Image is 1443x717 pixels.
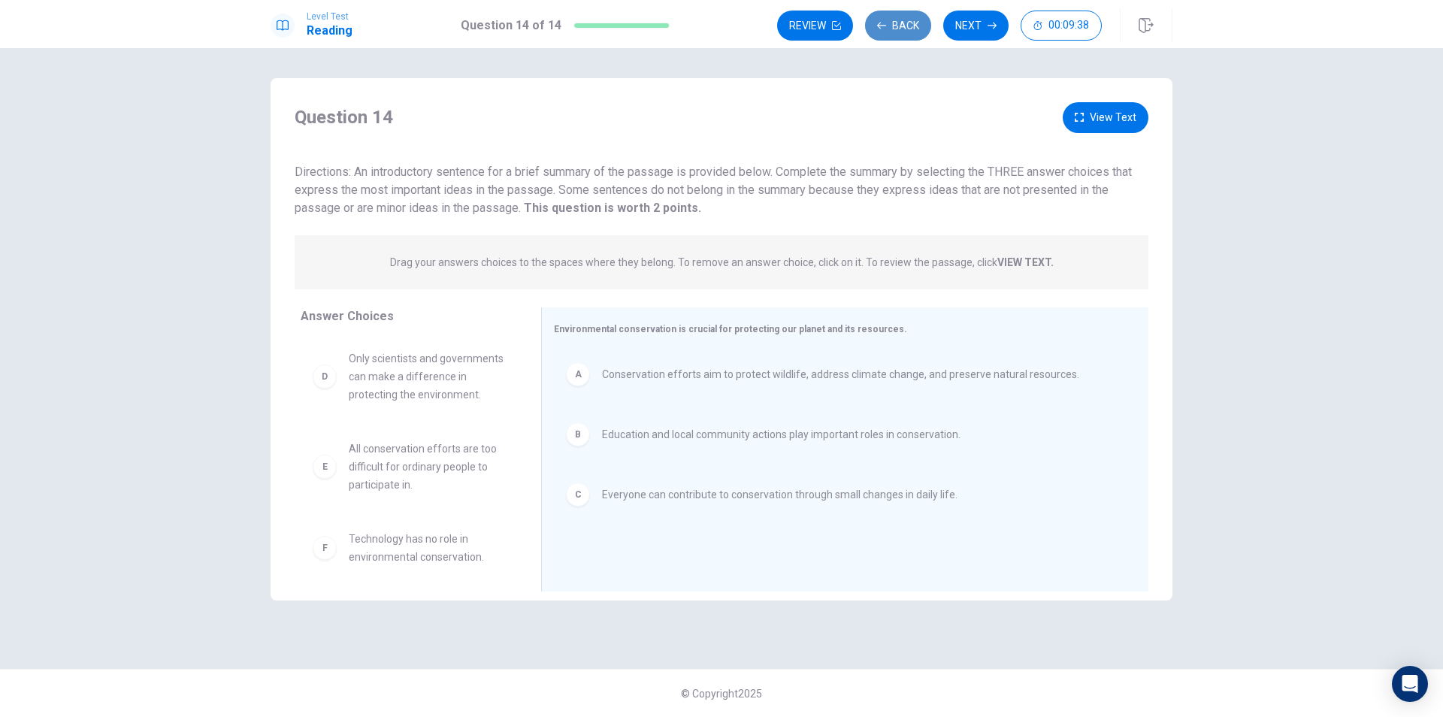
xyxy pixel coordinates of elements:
div: FTechnology has no role in environmental conservation. [301,518,517,578]
span: Education and local community actions play important roles in conservation. [602,425,960,443]
div: A [566,362,590,386]
div: E [313,455,337,479]
h1: Question 14 of 14 [461,17,561,35]
span: Directions: An introductory sentence for a brief summary of the passage is provided below. Comple... [295,165,1132,215]
div: BEducation and local community actions play important roles in conservation. [554,410,1124,458]
span: Technology has no role in environmental conservation. [349,530,505,566]
span: Everyone can contribute to conservation through small changes in daily life. [602,486,957,504]
div: Open Intercom Messenger [1392,666,1428,702]
div: D [313,365,337,389]
strong: This question is worth 2 points. [521,201,701,215]
div: EAll conservation efforts are too difficult for ordinary people to participate in. [301,428,517,506]
button: Back [865,11,931,41]
button: 00:09:38 [1021,11,1102,41]
div: DOnly scientists and governments can make a difference in protecting the environment. [301,337,517,416]
span: Only scientists and governments can make a difference in protecting the environment. [349,349,505,404]
button: View Text [1063,102,1148,133]
div: AConservation efforts aim to protect wildlife, address climate change, and preserve natural resou... [554,350,1124,398]
span: Answer Choices [301,309,394,323]
span: © Copyright 2025 [681,688,762,700]
div: B [566,422,590,446]
strong: VIEW TEXT. [997,256,1054,268]
div: CEveryone can contribute to conservation through small changes in daily life. [554,470,1124,519]
span: 00:09:38 [1048,20,1089,32]
div: C [566,483,590,507]
span: All conservation efforts are too difficult for ordinary people to participate in. [349,440,505,494]
p: Drag your answers choices to the spaces where they belong. To remove an answer choice, click on i... [390,256,1054,268]
span: Environmental conservation is crucial for protecting our planet and its resources. [554,324,907,334]
button: Next [943,11,1009,41]
div: F [313,536,337,560]
span: Level Test [307,11,352,22]
span: Conservation efforts aim to protect wildlife, address climate change, and preserve natural resour... [602,365,1079,383]
button: Review [777,11,853,41]
h4: Question 14 [295,105,393,129]
h1: Reading [307,22,352,40]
